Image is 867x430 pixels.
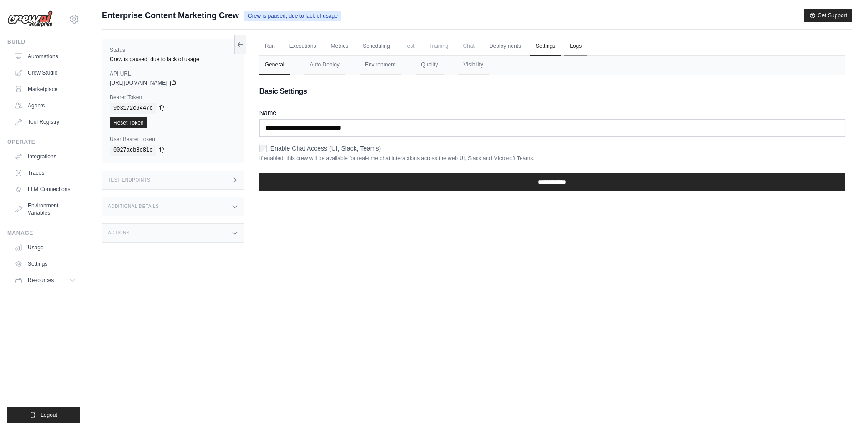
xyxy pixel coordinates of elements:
[7,10,53,28] img: Logo
[424,37,454,55] span: Training is not available until the deployment is complete
[244,11,341,21] span: Crew is paused, due to lack of usage
[304,56,345,75] button: Auto Deploy
[11,166,80,180] a: Traces
[7,138,80,146] div: Operate
[458,56,489,75] button: Visibility
[110,117,147,128] a: Reset Token
[108,230,130,236] h3: Actions
[108,204,159,209] h3: Additional Details
[41,411,57,419] span: Logout
[11,257,80,271] a: Settings
[259,56,290,75] button: General
[325,37,354,56] a: Metrics
[484,37,527,56] a: Deployments
[102,9,239,22] span: Enterprise Content Marketing Crew
[11,149,80,164] a: Integrations
[7,407,80,423] button: Logout
[564,37,587,56] a: Logs
[259,86,845,97] h2: Basic Settings
[259,56,845,75] nav: Tabs
[11,49,80,64] a: Automations
[259,108,845,117] label: Name
[11,273,80,288] button: Resources
[7,229,80,237] div: Manage
[284,37,322,56] a: Executions
[110,145,156,156] code: 0027acb8c81e
[11,198,80,220] a: Environment Variables
[110,79,167,86] span: [URL][DOMAIN_NAME]
[11,98,80,113] a: Agents
[110,46,237,54] label: Status
[110,94,237,101] label: Bearer Token
[110,70,237,77] label: API URL
[399,37,420,55] span: Test
[11,66,80,80] a: Crew Studio
[259,37,280,56] a: Run
[259,155,845,162] p: If enabled, this crew will be available for real-time chat interactions across the web UI, Slack ...
[530,37,561,56] a: Settings
[360,56,401,75] button: Environment
[270,144,381,153] label: Enable Chat Access (UI, Slack, Teams)
[108,177,151,183] h3: Test Endpoints
[804,9,852,22] button: Get Support
[28,277,54,284] span: Resources
[110,103,156,114] code: 9e3172c9447b
[110,56,237,63] div: Crew is paused, due to lack of usage
[416,56,443,75] button: Quality
[11,115,80,129] a: Tool Registry
[110,136,237,143] label: User Bearer Token
[7,38,80,46] div: Build
[458,37,480,55] span: Chat is not available until the deployment is complete
[11,82,80,96] a: Marketplace
[11,240,80,255] a: Usage
[357,37,395,56] a: Scheduling
[11,182,80,197] a: LLM Connections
